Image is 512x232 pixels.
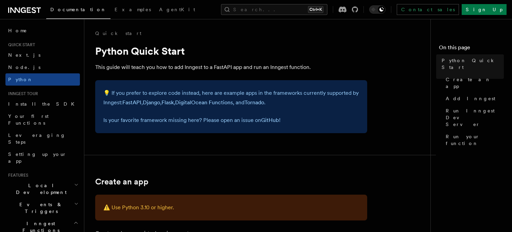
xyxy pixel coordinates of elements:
[155,2,199,18] a: AgentKit
[442,57,504,71] span: Python Quick Start
[5,129,80,148] a: Leveraging Steps
[161,99,174,106] a: Flask
[5,173,28,178] span: Features
[95,30,141,37] a: Quick start
[8,101,79,107] span: Install the SDK
[446,95,495,102] span: Add Inngest
[5,73,80,86] a: Python
[95,45,367,57] h1: Python Quick Start
[443,92,504,105] a: Add Inngest
[5,148,80,167] a: Setting up your app
[5,42,35,48] span: Quick start
[8,52,40,58] span: Next.js
[175,99,233,106] a: DigitalOcean Functions
[446,107,504,128] span: Run Inngest Dev Server
[5,98,80,110] a: Install the SDK
[159,7,195,12] span: AgentKit
[5,91,38,96] span: Inngest tour
[369,5,386,14] button: Toggle dark mode
[110,2,155,18] a: Examples
[8,65,40,70] span: Node.js
[5,24,80,37] a: Home
[50,7,106,12] span: Documentation
[221,4,327,15] button: Search...Ctrl+K
[397,4,459,15] a: Contact sales
[443,105,504,130] a: Run Inngest Dev Server
[446,76,504,90] span: Create an app
[46,2,110,19] a: Documentation
[5,110,80,129] a: Your first Functions
[5,49,80,61] a: Next.js
[5,179,80,198] button: Local Development
[5,201,74,215] span: Events & Triggers
[8,77,33,82] span: Python
[5,198,80,217] button: Events & Triggers
[443,130,504,149] a: Run your function
[439,54,504,73] a: Python Quick Start
[143,99,160,106] a: Django
[115,7,151,12] span: Examples
[103,203,359,212] p: ⚠️ Use Python 3.10 or higher.
[8,151,67,164] span: Setting up your app
[261,117,279,123] a: GitHub
[5,61,80,73] a: Node.js
[95,63,367,72] p: This guide will teach you how to add Inngest to a FastAPI app and run an Inngest function.
[95,177,149,186] a: Create an app
[8,113,49,126] span: Your first Functions
[103,88,359,107] p: 💡 If you prefer to explore code instead, here are example apps in the frameworks currently suppor...
[462,4,507,15] a: Sign Up
[103,115,359,125] p: Is your favorite framework missing here? Please open an issue on !
[443,73,504,92] a: Create an app
[8,132,66,145] span: Leveraging Steps
[244,99,264,106] a: Tornado
[8,27,27,34] span: Home
[122,99,141,106] a: FastAPI
[308,6,323,13] kbd: Ctrl+K
[5,182,74,196] span: Local Development
[439,43,504,54] h4: On this page
[446,133,504,147] span: Run your function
